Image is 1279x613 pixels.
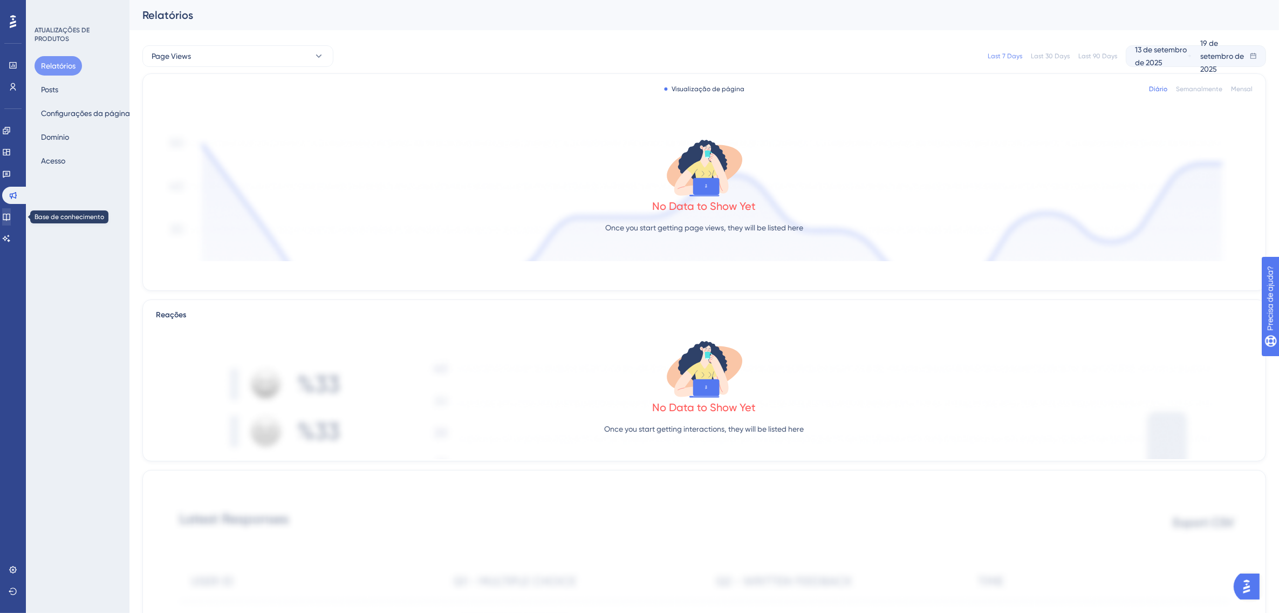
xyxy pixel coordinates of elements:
[605,221,803,234] p: Once you start getting page views, they will be listed here
[35,104,136,123] button: Configurações da página
[1176,85,1222,93] div: Semanalmente
[1078,52,1117,60] div: Last 90 Days
[142,45,333,67] button: Page Views
[35,151,72,171] button: Acesso
[142,8,1239,23] div: Relatórios
[653,199,756,214] div: No Data to Show Yet
[653,400,756,415] div: No Data to Show Yet
[156,309,1253,322] div: Reações
[1149,85,1167,93] div: Diário
[35,80,65,99] button: Posts
[988,52,1022,60] div: Last 7 Days
[152,50,191,63] span: Page Views
[1200,37,1250,76] div: 19 de setembro de 2025
[1234,570,1266,603] iframe: UserGuiding AI Assistant Launcher
[1135,43,1187,69] div: 13 de setembro de 2025
[25,3,90,16] span: Precisa de ajuda?
[35,127,76,147] button: Domínio
[35,56,82,76] button: Relatórios
[605,423,804,435] p: Once you start getting interactions, they will be listed here
[1031,52,1070,60] div: Last 30 Days
[672,85,744,93] font: Visualização de página
[1231,85,1253,93] div: Mensal
[35,26,122,43] div: ATUALIZAÇÕES DE PRODUTOS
